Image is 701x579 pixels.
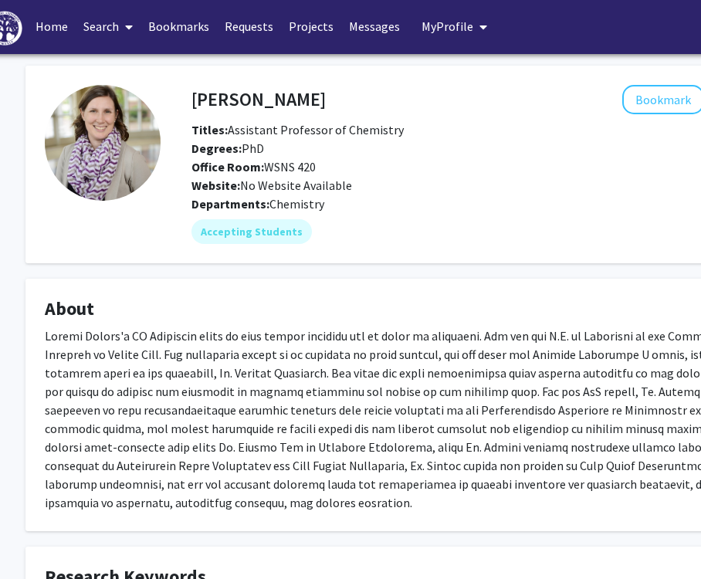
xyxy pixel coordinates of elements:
[191,141,264,156] span: PhD
[12,510,66,567] iframe: Chat
[191,178,352,193] span: No Website Available
[191,141,242,156] b: Degrees:
[45,85,161,201] img: Profile Picture
[191,196,269,212] b: Departments:
[422,19,473,34] span: My Profile
[191,122,404,137] span: Assistant Professor of Chemistry
[191,159,316,174] span: WSNS 420
[191,178,240,193] b: Website:
[191,219,312,244] mat-chip: Accepting Students
[269,196,324,212] span: Chemistry
[191,85,326,113] h4: [PERSON_NAME]
[191,159,264,174] b: Office Room:
[191,122,228,137] b: Titles:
